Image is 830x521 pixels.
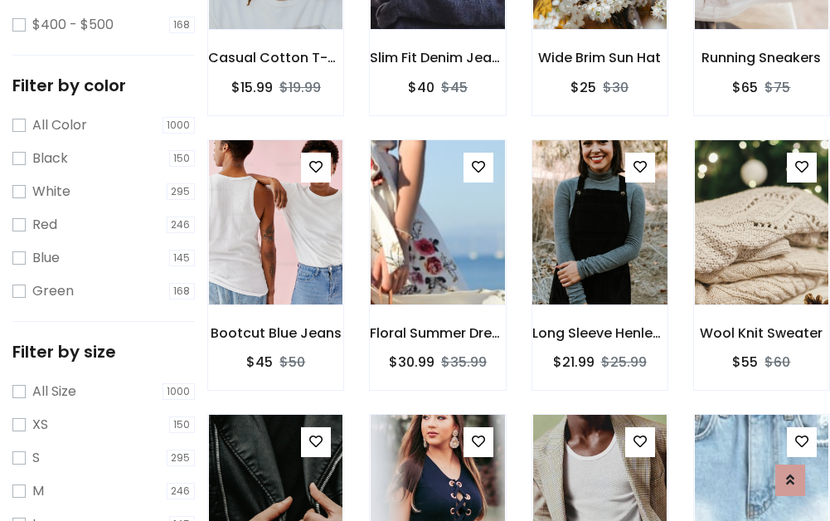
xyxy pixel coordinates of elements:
[32,281,74,301] label: Green
[32,149,68,168] label: Black
[169,416,196,433] span: 150
[441,78,468,97] del: $45
[167,183,196,200] span: 295
[532,50,667,66] h6: Wide Brim Sun Hat
[208,50,343,66] h6: Casual Cotton T-Shirt
[169,250,196,266] span: 145
[246,354,273,370] h6: $45
[32,182,70,202] label: White
[370,50,505,66] h6: Slim Fit Denim Jeans
[408,80,434,95] h6: $40
[553,354,595,370] h6: $21.99
[764,353,790,372] del: $60
[389,354,434,370] h6: $30.99
[32,448,40,468] label: S
[32,115,87,135] label: All Color
[32,415,48,435] label: XS
[532,325,667,341] h6: Long Sleeve Henley T-Shirt
[603,78,629,97] del: $30
[32,15,114,35] label: $400 - $500
[441,353,487,372] del: $35.99
[167,483,196,499] span: 246
[694,325,829,341] h6: Wool Knit Sweater
[163,383,196,400] span: 1000
[32,382,76,402] label: All Size
[601,353,647,372] del: $25.99
[570,80,596,95] h6: $25
[12,75,195,95] h5: Filter by color
[208,325,343,341] h6: Bootcut Blue Jeans
[32,215,57,235] label: Red
[279,78,321,97] del: $19.99
[32,481,44,501] label: M
[231,80,273,95] h6: $15.99
[370,325,505,341] h6: Floral Summer Dress
[764,78,790,97] del: $75
[169,283,196,299] span: 168
[167,217,196,233] span: 246
[279,353,305,372] del: $50
[32,248,60,268] label: Blue
[163,117,196,134] span: 1000
[694,50,829,66] h6: Running Sneakers
[167,450,196,466] span: 295
[12,342,195,362] h5: Filter by size
[732,80,758,95] h6: $65
[169,17,196,33] span: 168
[169,150,196,167] span: 150
[732,354,758,370] h6: $55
